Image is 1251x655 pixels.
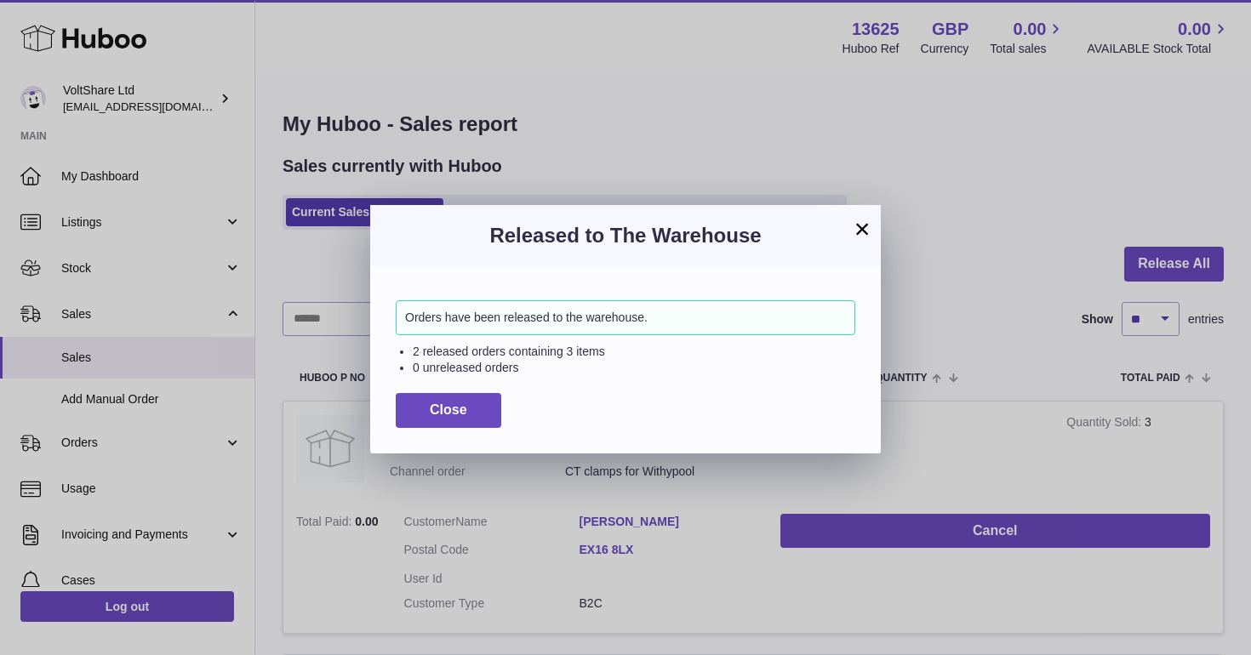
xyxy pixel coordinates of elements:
li: 2 released orders containing 3 items [413,344,855,360]
h3: Released to The Warehouse [396,222,855,249]
span: Close [430,402,467,417]
button: × [852,219,872,239]
div: Orders have been released to the warehouse. [396,300,855,335]
li: 0 unreleased orders [413,360,855,376]
button: Close [396,393,501,428]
